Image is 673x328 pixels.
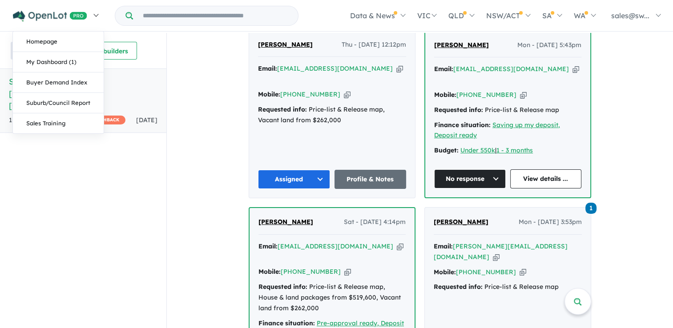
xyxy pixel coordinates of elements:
button: Copy [344,90,351,99]
span: sales@sw... [611,11,649,20]
span: [PERSON_NAME] [434,218,488,226]
strong: Requested info: [258,105,307,113]
div: Price-list & Release map, Vacant land from $262,000 [258,104,406,126]
span: [PERSON_NAME] [258,218,313,226]
div: 112 Enquir ies [9,115,125,126]
button: Copy [344,267,351,276]
strong: Mobile: [434,91,456,99]
a: Suburb/Council Report [13,93,104,113]
span: 1 [585,203,596,214]
a: [PERSON_NAME] [434,217,488,228]
a: [PHONE_NUMBER] [456,268,516,276]
a: Homepage [13,32,104,52]
div: Price-list & Release map, House & land packages from $519,600, Vacant land from $262,000 [258,282,406,313]
strong: Email: [258,242,278,250]
a: [PERSON_NAME] [258,217,313,228]
a: [PHONE_NUMBER] [280,90,340,98]
a: [EMAIL_ADDRESS][DOMAIN_NAME] [453,65,569,73]
strong: Email: [434,65,453,73]
strong: Requested info: [434,106,483,114]
button: Copy [520,90,527,100]
a: Profile & Notes [334,170,407,189]
button: Copy [396,64,403,73]
a: 1 - 3 months [496,146,533,154]
strong: Mobile: [258,268,281,276]
a: [EMAIL_ADDRESS][DOMAIN_NAME] [278,242,393,250]
span: [PERSON_NAME] [258,40,313,48]
strong: Finance situation: [434,121,491,129]
strong: Budget: [434,146,459,154]
span: Thu - [DATE] 12:12pm [342,40,406,50]
strong: Email: [258,64,277,72]
button: Copy [493,252,500,262]
input: Try estate name, suburb, builder or developer [135,6,296,25]
button: Assigned [258,170,330,189]
div: Price-list & Release map [434,282,582,292]
span: Sat - [DATE] 4:14pm [344,217,406,228]
span: CASHBACK [88,116,125,124]
button: Copy [572,64,579,74]
a: Buyer Demand Index [13,72,104,93]
a: [EMAIL_ADDRESS][DOMAIN_NAME] [277,64,393,72]
h5: Swarna Estate - [GEOGRAPHIC_DATA] , [GEOGRAPHIC_DATA] [9,76,157,112]
a: My Dashboard (1) [13,52,104,72]
strong: Email: [434,242,453,250]
a: [PERSON_NAME] [258,40,313,50]
button: Copy [397,242,403,251]
button: Copy [520,268,526,277]
strong: Requested info: [258,283,307,291]
div: | [434,145,581,156]
strong: Finance situation: [258,319,315,327]
span: Mon - [DATE] 5:43pm [517,40,581,51]
a: View details ... [510,169,582,188]
a: Sales Training [13,113,104,133]
span: Mon - [DATE] 3:53pm [519,217,582,228]
strong: Requested info: [434,283,483,291]
a: Under 550k [460,146,495,154]
a: [PHONE_NUMBER] [281,268,341,276]
strong: Mobile: [434,268,456,276]
strong: Mobile: [258,90,280,98]
a: 1 [585,202,596,214]
a: [PHONE_NUMBER] [456,91,516,99]
span: [PERSON_NAME] [434,41,489,49]
img: Openlot PRO Logo White [13,11,87,22]
span: [DATE] [136,116,157,124]
a: [PERSON_NAME] [434,40,489,51]
div: Price-list & Release map [434,105,581,116]
a: Saving up my deposit, Deposit ready [434,121,560,140]
a: [PERSON_NAME][EMAIL_ADDRESS][DOMAIN_NAME] [434,242,568,261]
button: No response [434,169,506,188]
